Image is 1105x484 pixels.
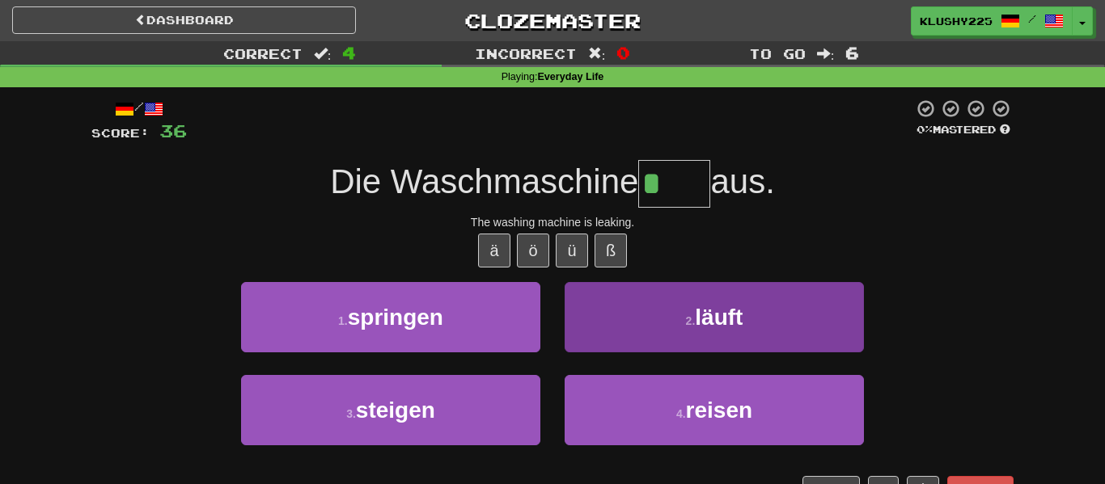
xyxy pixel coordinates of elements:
span: Incorrect [475,45,577,61]
strong: Everyday Life [537,71,603,82]
a: klushy225 / [911,6,1073,36]
button: 1.springen [241,282,540,352]
span: : [588,47,606,61]
span: 0 % [917,123,933,136]
span: / [1028,13,1036,24]
span: 4 [342,43,356,62]
a: Dashboard [12,6,356,34]
span: 36 [159,120,187,141]
small: 4 . [676,407,686,420]
div: / [91,99,187,119]
button: ö [517,234,549,267]
button: 2.läuft [565,282,864,352]
small: 2 . [686,314,696,327]
span: Die Waschmaschine [330,162,638,200]
button: 3.steigen [241,375,540,445]
span: 0 [616,43,630,62]
span: : [817,47,835,61]
span: springen [348,305,443,330]
span: To go [749,45,806,61]
span: klushy225 [920,14,993,28]
div: The washing machine is leaking. [91,214,1014,230]
span: aus. [710,162,774,200]
small: 3 . [346,407,356,420]
span: Correct [223,45,303,61]
button: 4.reisen [565,375,864,445]
a: Clozemaster [380,6,724,35]
span: Score: [91,126,150,140]
button: ß [595,234,627,267]
span: 6 [845,43,859,62]
span: steigen [356,398,435,423]
div: Mastered [913,123,1014,137]
span: reisen [686,398,753,423]
span: : [314,47,332,61]
button: ä [478,234,510,267]
small: 1 . [338,314,348,327]
span: läuft [695,305,743,330]
button: ü [556,234,588,267]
